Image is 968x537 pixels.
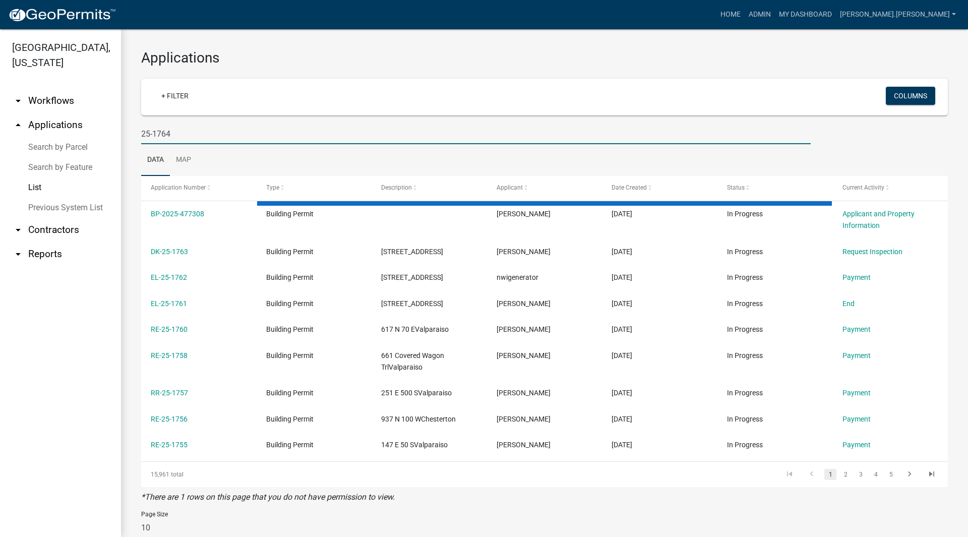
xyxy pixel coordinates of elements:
span: Tami Evans [497,389,551,397]
a: RE-25-1760 [151,325,188,333]
a: go to first page [780,469,799,480]
span: 661 Covered Wagon TrlValparaiso [381,351,444,371]
a: Data [141,144,170,176]
input: Search for applications [141,124,811,144]
span: Date Created [612,184,647,191]
a: go to last page [922,469,941,480]
a: RE-25-1756 [151,415,188,423]
div: 15,961 total [141,462,300,487]
a: Request Inspection [842,248,902,256]
datatable-header-cell: Applicant [487,176,602,200]
datatable-header-cell: Description [372,176,487,200]
span: James Cruz [497,325,551,333]
a: go to next page [900,469,919,480]
span: Application Number [151,184,206,191]
span: In Progress [727,300,763,308]
i: arrow_drop_up [12,119,24,131]
li: page 1 [823,466,838,483]
span: Building Permit [266,210,314,218]
span: 617 N 70 EValparaiso [381,325,449,333]
span: 09/11/2025 [612,441,632,449]
a: My Dashboard [775,5,836,24]
li: page 5 [883,466,898,483]
a: BP-2025-477308 [151,210,204,218]
span: 251 E 500 SValparaiso [381,389,452,397]
a: EL-25-1761 [151,300,187,308]
a: 5 [885,469,897,480]
li: page 3 [853,466,868,483]
span: 09/11/2025 [612,300,632,308]
a: Payment [842,415,871,423]
span: Building Permit [266,389,314,397]
a: End [842,300,855,308]
span: Building Permit [266,441,314,449]
a: go to previous page [802,469,821,480]
span: nwigenerator [497,273,538,281]
a: RR-25-1757 [151,389,188,397]
span: 147 E 50 SValparaiso [381,441,448,449]
span: 2470 E Lake Shore DrCrown Point [381,300,443,308]
span: In Progress [727,389,763,397]
span: 937 N 100 WChesterton [381,415,456,423]
span: Building Permit [266,351,314,360]
span: Type [266,184,279,191]
a: Applicant and Property Information [842,210,915,229]
a: Home [716,5,745,24]
span: Building Permit [266,415,314,423]
a: Payment [842,389,871,397]
a: 1 [824,469,836,480]
datatable-header-cell: Status [717,176,833,200]
span: 09/11/2025 [612,389,632,397]
li: page 2 [838,466,853,483]
span: 09/11/2025 [612,273,632,281]
span: Applicant [497,184,523,191]
h3: Applications [141,49,948,67]
a: Payment [842,273,871,281]
a: DK-25-1763 [151,248,188,256]
i: arrow_drop_down [12,224,24,236]
span: Status [727,184,745,191]
span: Building Permit [266,325,314,333]
span: In Progress [727,210,763,218]
button: Columns [886,87,935,105]
span: Building Permit [266,248,314,256]
span: In Progress [727,325,763,333]
span: 09/11/2025 [612,415,632,423]
span: In Progress [727,415,763,423]
span: 113 Woodview CtValparaiso [381,248,443,256]
a: [PERSON_NAME].[PERSON_NAME] [836,5,960,24]
span: Tami Evans [497,415,551,423]
a: Map [170,144,197,176]
span: Jeremy Huber [497,300,551,308]
span: 139 Shorewood DrValparaiso [381,273,443,281]
a: 4 [870,469,882,480]
a: EL-25-1762 [151,273,187,281]
datatable-header-cell: Application Number [141,176,257,200]
a: Payment [842,441,871,449]
span: In Progress [727,248,763,256]
span: 09/11/2025 [612,210,632,218]
a: RE-25-1758 [151,351,188,360]
li: page 4 [868,466,883,483]
span: Building Permit [266,300,314,308]
i: *There are 1 rows on this page that you do not have permission to view. [141,492,395,502]
span: 09/11/2025 [612,351,632,360]
span: Jen Miner [497,210,551,218]
span: 09/11/2025 [612,325,632,333]
span: In Progress [727,441,763,449]
span: Description [381,184,412,191]
a: RE-25-1755 [151,441,188,449]
datatable-header-cell: Type [257,176,372,200]
a: Payment [842,325,871,333]
a: 3 [855,469,867,480]
span: 09/11/2025 [612,248,632,256]
datatable-header-cell: Current Activity [832,176,948,200]
i: arrow_drop_down [12,95,24,107]
span: Tami Evans [497,441,551,449]
a: Admin [745,5,775,24]
i: arrow_drop_down [12,248,24,260]
span: Current Activity [842,184,884,191]
span: In Progress [727,351,763,360]
span: Building Permit [266,273,314,281]
span: Tracy Thompson [497,248,551,256]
